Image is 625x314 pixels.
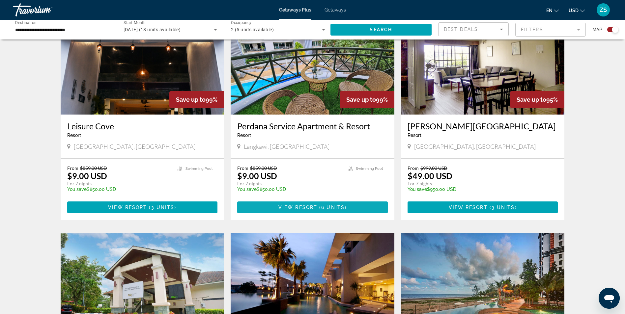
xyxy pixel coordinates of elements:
[401,9,565,115] img: 3196I01X.jpg
[408,165,419,171] span: From
[517,96,546,103] span: Save up to
[244,143,329,150] span: Langkawi, [GEOGRAPHIC_DATA]
[237,187,341,192] p: $850.00 USD
[592,25,602,34] span: Map
[325,7,346,13] a: Getaways
[408,201,558,213] button: View Resort(3 units)
[330,24,432,36] button: Search
[237,165,248,171] span: From
[80,165,107,171] span: $859.00 USD
[444,25,503,33] mat-select: Sort by
[414,143,536,150] span: [GEOGRAPHIC_DATA], [GEOGRAPHIC_DATA]
[176,96,206,103] span: Save up to
[108,205,147,210] span: View Resort
[278,205,317,210] span: View Resort
[408,133,421,138] span: Resort
[444,27,478,32] span: Best Deals
[237,133,251,138] span: Resort
[67,201,218,213] button: View Resort(3 units)
[340,91,394,108] div: 99%
[420,165,447,171] span: $999.00 USD
[595,3,612,17] button: User Menu
[408,171,452,181] p: $49.00 USD
[599,288,620,309] iframe: Button to launch messaging window
[67,187,87,192] span: You save
[569,6,585,15] button: Change currency
[250,165,277,171] span: $859.00 USD
[237,181,341,187] p: For 7 nights
[237,201,388,213] button: View Resort(6 units)
[408,187,552,192] p: $950.00 USD
[67,133,81,138] span: Resort
[488,205,517,210] span: ( )
[67,121,218,131] a: Leisure Cove
[15,20,37,25] span: Destination
[510,91,564,108] div: 95%
[546,8,553,13] span: en
[546,6,559,15] button: Change language
[67,165,78,171] span: From
[408,121,558,131] a: [PERSON_NAME][GEOGRAPHIC_DATA]
[231,27,274,32] span: 2 (5 units available)
[13,1,79,18] a: Travorium
[279,7,311,13] a: Getaways Plus
[237,187,257,192] span: You save
[237,171,277,181] p: $9.00 USD
[67,181,171,187] p: For 7 nights
[169,91,224,108] div: 99%
[185,167,213,171] span: Swimming Pool
[237,121,388,131] a: Perdana Service Apartment & Resort
[67,171,107,181] p: $9.00 USD
[356,167,383,171] span: Swimming Pool
[600,7,607,13] span: ZS
[449,205,488,210] span: View Resort
[317,205,347,210] span: ( )
[151,205,175,210] span: 3 units
[408,181,552,187] p: For 7 nights
[74,143,195,150] span: [GEOGRAPHIC_DATA], [GEOGRAPHIC_DATA]
[61,9,224,115] img: 3957E01X.jpg
[408,187,427,192] span: You save
[370,27,392,32] span: Search
[124,27,181,32] span: [DATE] (18 units available)
[492,205,515,210] span: 3 units
[147,205,176,210] span: ( )
[346,96,376,103] span: Save up to
[231,20,252,25] span: Occupancy
[515,22,586,37] button: Filter
[321,205,345,210] span: 6 units
[231,9,394,115] img: 5461O01X.jpg
[67,187,171,192] p: $850.00 USD
[124,20,146,25] span: Start Month
[569,8,579,13] span: USD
